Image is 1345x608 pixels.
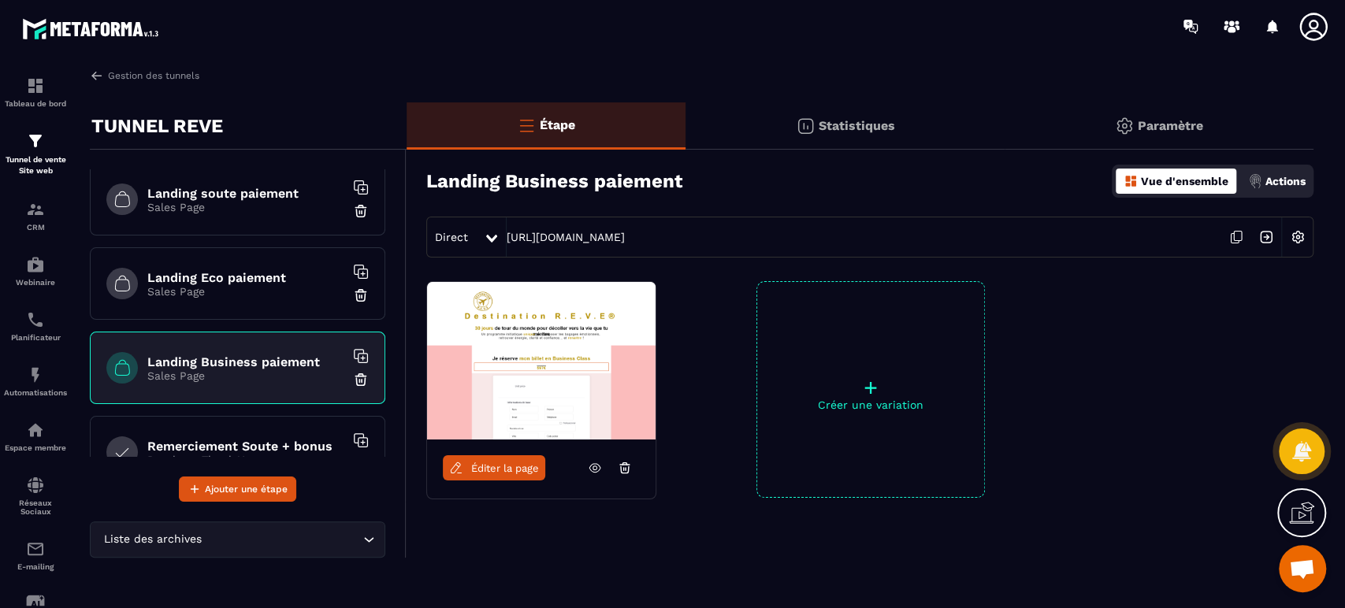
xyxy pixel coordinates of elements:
p: Paramètre [1138,118,1203,133]
div: Ouvrir le chat [1279,545,1326,592]
img: formation [26,200,45,219]
p: Étape [540,117,575,132]
img: setting-gr.5f69749f.svg [1115,117,1134,135]
img: scheduler [26,310,45,329]
h6: Landing Eco paiement [147,270,344,285]
img: automations [26,365,45,384]
img: automations [26,255,45,274]
p: Tunnel de vente Site web [4,154,67,176]
img: arrow [90,69,104,83]
img: actions.d6e523a2.png [1248,174,1262,188]
img: dashboard-orange.40269519.svg [1124,174,1138,188]
img: arrow-next.bcc2205e.svg [1251,222,1281,252]
a: formationformationTunnel de vente Site web [4,120,67,188]
img: social-network [26,476,45,495]
a: schedulerschedulerPlanificateur [4,298,67,354]
img: trash [353,456,369,472]
a: automationsautomationsEspace membre [4,409,67,464]
a: automationsautomationsWebinaire [4,243,67,298]
p: + [757,376,984,399]
a: social-networksocial-networkRéseaux Sociaux [4,464,67,528]
span: Ajouter une étape [205,481,288,497]
img: stats.20deebd0.svg [796,117,815,135]
p: TUNNEL REVE [91,110,223,142]
p: Sales Page [147,201,344,213]
span: Éditer la page [471,462,539,474]
p: Sales Page [147,369,344,382]
a: Gestion des tunnels [90,69,199,83]
a: formationformationTableau de bord [4,65,67,120]
p: Sales Page [147,285,344,298]
p: Webinaire [4,278,67,287]
img: formation [26,132,45,150]
a: [URL][DOMAIN_NAME] [507,231,625,243]
a: Éditer la page [443,455,545,480]
p: Automatisations [4,388,67,397]
p: Actions [1265,175,1306,187]
img: setting-w.858f3a88.svg [1283,222,1313,252]
p: Réseaux Sociaux [4,499,67,516]
img: trash [353,287,369,303]
p: Créer une variation [757,399,984,411]
p: Planificateur [4,333,67,342]
input: Search for option [205,531,359,548]
p: Vue d'ensemble [1141,175,1228,187]
span: Direct [435,231,468,243]
img: email [26,539,45,558]
p: Purchase Thank You [147,454,344,466]
img: automations [26,421,45,439]
p: Espace membre [4,443,67,452]
p: Statistiques [819,118,895,133]
img: trash [353,372,369,387]
p: Tableau de bord [4,99,67,108]
a: formationformationCRM [4,188,67,243]
p: CRM [4,223,67,232]
img: logo [22,14,164,43]
h6: Remerciement Soute + bonus [147,439,344,454]
button: Ajouter une étape [179,476,296,502]
h6: Landing Business paiement [147,354,344,369]
h6: Landing soute paiement [147,186,344,201]
img: image [427,282,656,439]
img: trash [353,203,369,219]
a: emailemailE-mailing [4,528,67,583]
a: automationsautomationsAutomatisations [4,354,67,409]
span: Liste des archives [100,531,205,548]
img: formation [26,76,45,95]
h3: Landing Business paiement [426,170,682,192]
div: Search for option [90,521,385,558]
p: E-mailing [4,562,67,571]
img: bars-o.4a397970.svg [517,116,536,135]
